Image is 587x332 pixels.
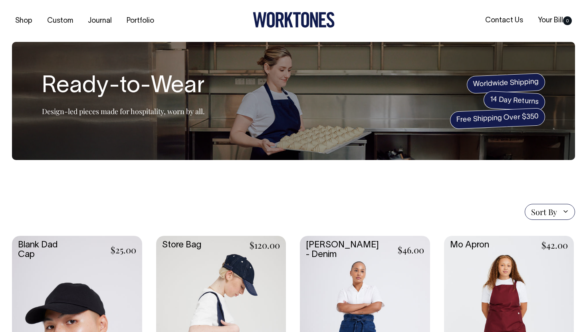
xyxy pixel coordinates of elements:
a: Contact Us [482,14,526,27]
span: Worldwide Shipping [466,73,545,94]
a: Journal [85,14,115,28]
a: Your Bill0 [535,14,575,27]
h1: Ready-to-Wear [42,74,205,99]
span: Free Shipping Over $350 [450,108,545,129]
span: 14 Day Returns [483,91,545,111]
span: Sort By [531,207,557,217]
span: 0 [563,16,572,25]
a: Custom [44,14,76,28]
a: Shop [12,14,36,28]
p: Design-led pieces made for hospitality, worn by all. [42,107,205,116]
a: Portfolio [123,14,157,28]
